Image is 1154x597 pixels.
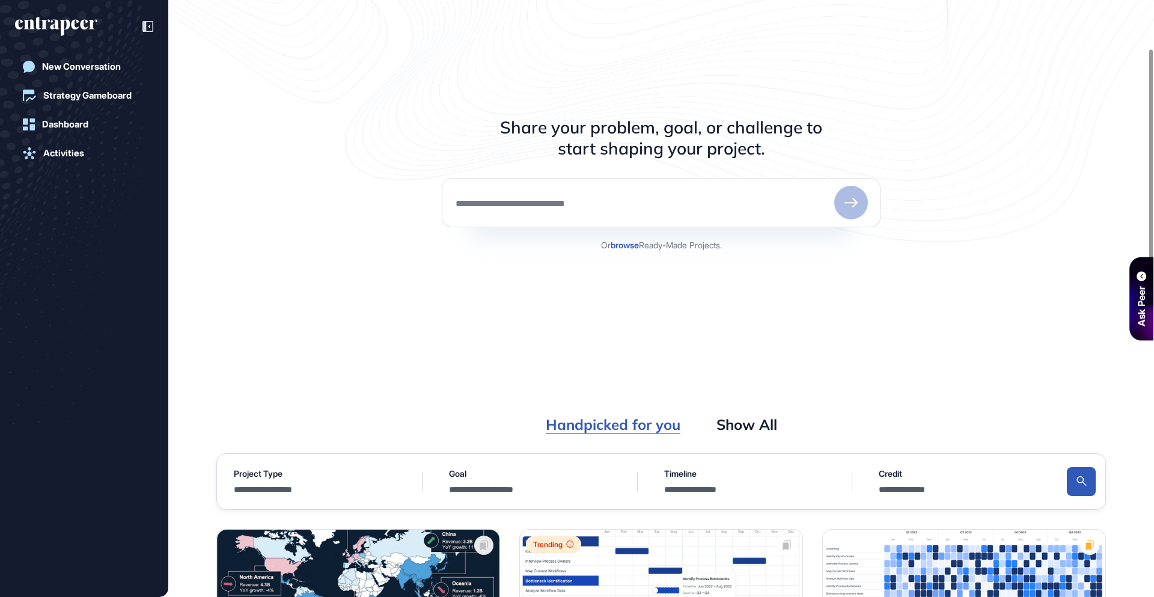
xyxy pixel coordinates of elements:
a: Activities [15,141,153,165]
div: Goal [449,467,611,480]
div: Activities [43,148,84,159]
a: Strategy Gameboard [15,84,153,108]
span: Trending [533,540,563,549]
h3: Share your problem, goal, or challenge to start shaping your project. [500,117,822,159]
strong: browse [611,240,639,250]
a: New Conversation [15,55,153,79]
div: Project Type [234,467,395,480]
a: Dashboard [15,112,153,136]
div: Timeline [664,467,826,480]
div: Ask Peer [1134,286,1149,326]
div: Show All [716,416,777,434]
div: Handpicked for you [546,416,680,434]
div: Dashboard [42,119,88,130]
div: entrapeer-logo [15,17,97,36]
p: Or Ready-Made Projects. [601,239,722,251]
div: Strategy Gameboard [43,90,132,101]
div: New Conversation [42,61,121,72]
div: Credit [879,467,1040,480]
